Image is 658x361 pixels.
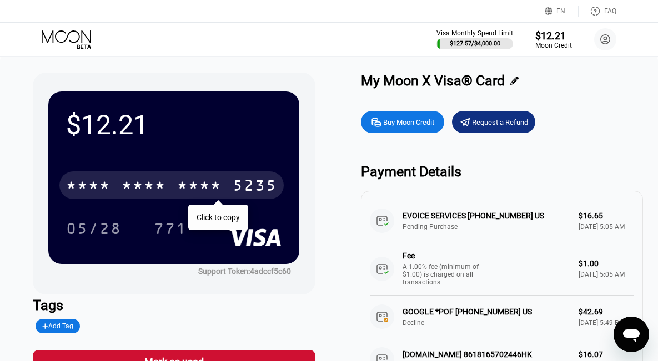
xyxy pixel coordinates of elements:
div: FAQ [579,6,616,17]
div: My Moon X Visa® Card [361,73,505,89]
div: Buy Moon Credit [383,118,434,127]
div: Request a Refund [452,111,535,133]
div: Tags [33,297,315,313]
div: $12.21Moon Credit [535,30,572,49]
div: Visa Monthly Spend Limit [436,29,513,37]
div: $1.00 [579,259,634,268]
div: EN [556,7,565,15]
div: 5235 [233,178,277,196]
div: FeeA 1.00% fee (minimum of $1.00) is charged on all transactions$1.00[DATE] 5:05 AM [370,242,634,296]
div: Payment Details [361,164,643,180]
div: 771 [154,221,187,239]
div: Fee [403,251,480,260]
div: A 1.00% fee (minimum of $1.00) is charged on all transactions [403,263,486,286]
div: FAQ [604,7,616,15]
div: $12.21 [535,30,572,42]
div: Support Token:4adccf5c60 [198,267,291,276]
div: Buy Moon Credit [361,111,444,133]
div: 771 [145,215,195,242]
div: [DATE] 5:05 AM [579,271,634,278]
div: 05/28 [58,215,130,242]
div: $12.21 [66,109,282,141]
div: Visa Monthly Spend Limit$127.57/$4,000.00 [436,29,513,49]
iframe: Button to launch messaging window [614,317,649,352]
div: Add Tag [42,322,73,330]
div: Click to copy [197,213,240,222]
div: Request a Refund [472,118,528,127]
div: EN [545,6,579,17]
div: Moon Credit [535,42,572,49]
div: Support Token: 4adccf5c60 [198,267,291,276]
div: Add Tag [36,319,80,333]
div: $127.57 / $4,000.00 [450,40,500,47]
div: 05/28 [66,221,122,239]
